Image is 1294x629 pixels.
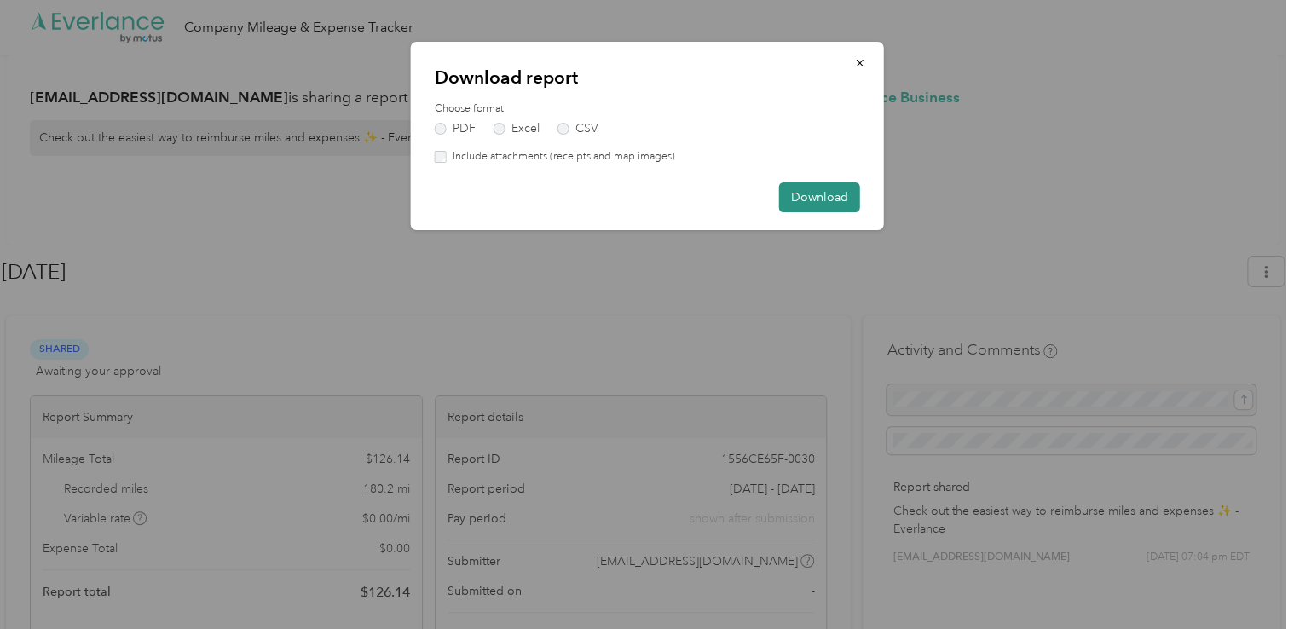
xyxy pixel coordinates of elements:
button: Download [779,182,860,212]
label: Excel [494,123,540,135]
label: PDF [435,123,476,135]
label: CSV [557,123,598,135]
label: Choose format [435,101,860,117]
p: Download report [435,66,860,89]
label: Include attachments (receipts and map images) [447,149,675,164]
